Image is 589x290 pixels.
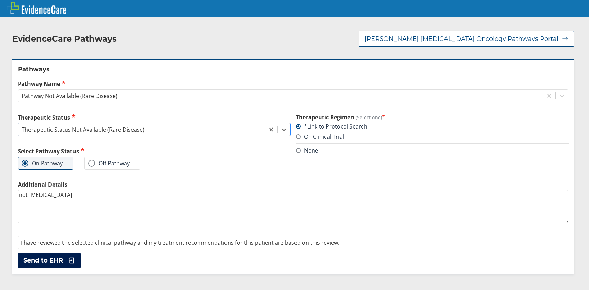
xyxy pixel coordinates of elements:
label: On Clinical Trial [296,133,344,141]
textarea: not [MEDICAL_DATA] [18,190,568,223]
label: On Pathway [22,160,63,167]
span: Send to EHR [23,256,63,265]
label: None [296,147,318,154]
div: Therapeutic Status Not Available (Rare Disease) [22,126,145,133]
h2: Pathways [18,65,568,74]
span: (Select one) [356,114,382,121]
label: Therapeutic Status [18,113,290,121]
span: I have reviewed the selected clinical pathway and my treatment recommendations for this patient a... [21,239,339,246]
label: Off Pathway [88,160,130,167]
h3: Therapeutic Regimen [296,113,568,121]
label: Pathway Name [18,80,568,88]
button: [PERSON_NAME] [MEDICAL_DATA] Oncology Pathways Portal [359,31,574,47]
h2: EvidenceCare Pathways [12,34,117,44]
label: *Link to Protocol Search [296,123,367,130]
img: EvidenceCare [7,2,66,14]
div: Pathway Not Available (Rare Disease) [22,92,117,100]
h2: Select Pathway Status [18,147,290,155]
label: Additional Details [18,181,568,188]
span: [PERSON_NAME] [MEDICAL_DATA] Oncology Pathways Portal [365,35,558,43]
button: Send to EHR [18,253,81,268]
